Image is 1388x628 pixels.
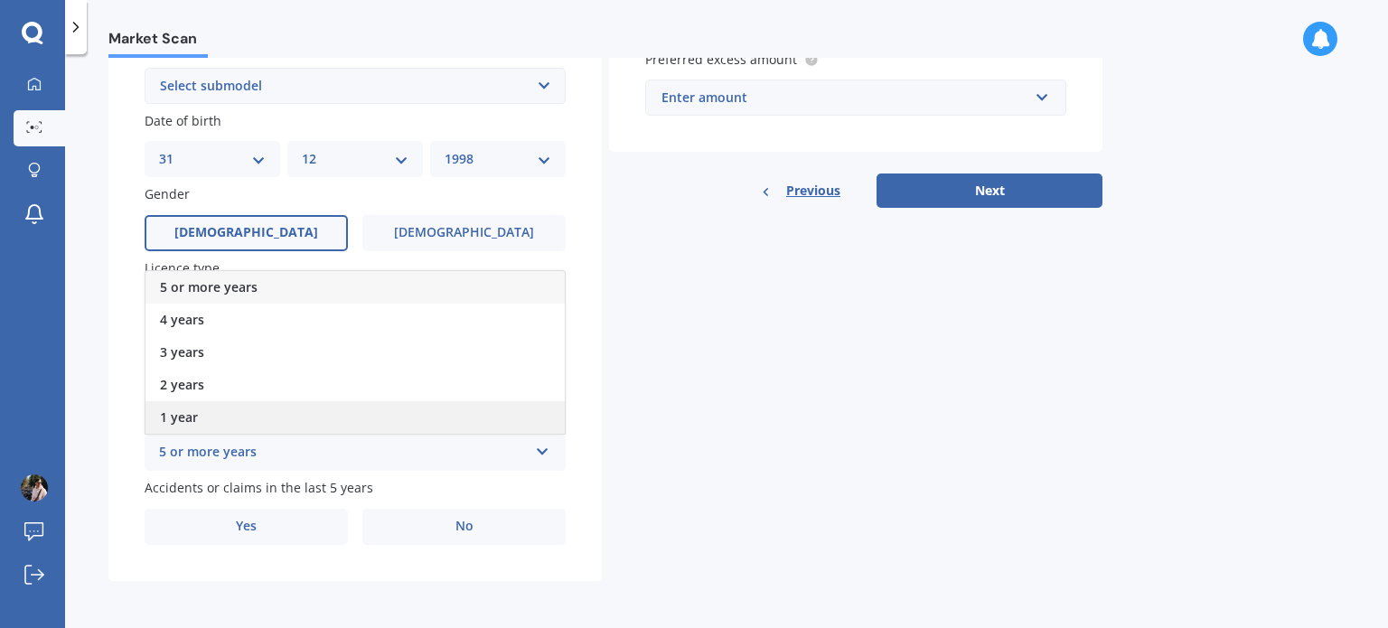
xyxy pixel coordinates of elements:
img: ACg8ocKvcglmo6LR2U7cicMP-K5wb1_9Mp9Jlf534Q5KbuSAwSZ6Sl70=s96-c [21,474,48,501]
span: Gender [145,186,190,203]
span: No [455,519,474,534]
span: [DEMOGRAPHIC_DATA] [174,225,318,240]
div: 5 or more years [159,442,528,464]
span: Date of birth [145,112,221,129]
div: Enter amount [661,88,1028,108]
span: Market Scan [108,30,208,54]
span: 3 years [160,343,204,361]
span: 2 years [160,376,204,393]
span: Preferred excess amount [645,51,797,68]
span: 5 or more years [160,278,258,295]
span: Yes [236,519,257,534]
span: Accidents or claims in the last 5 years [145,480,373,497]
span: Licence type [145,259,220,277]
span: 4 years [160,311,204,328]
span: [DEMOGRAPHIC_DATA] [394,225,534,240]
span: Previous [786,177,840,204]
span: 1 year [160,408,198,426]
button: Next [877,173,1102,208]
